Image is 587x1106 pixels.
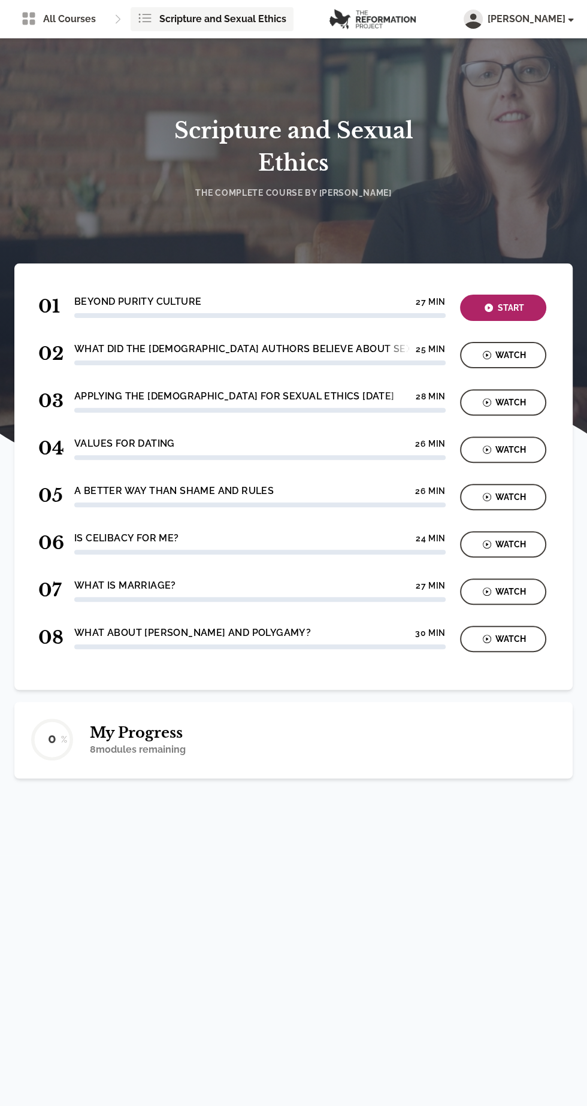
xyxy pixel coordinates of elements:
button: Watch [460,531,546,557]
span: Scripture and Sexual Ethics [159,12,286,26]
span: 03 [38,390,60,412]
h4: Applying the [DEMOGRAPHIC_DATA] for Sexual Ethics [DATE] [74,389,394,404]
div: Watch [464,490,543,504]
h4: 27 min [416,581,446,590]
div: Watch [464,349,543,362]
img: logo.png [329,9,416,29]
h4: 25 min [416,344,446,354]
h4: A Better Way Than Shame and Rules [74,484,274,498]
span: 04 [38,437,60,459]
h4: 30 min [415,628,446,638]
h4: The Complete Course by [PERSON_NAME] [159,187,428,199]
div: Start [464,301,543,315]
span: [PERSON_NAME] [488,12,573,26]
h4: Values for Dating [74,437,175,451]
p: 8 modules remaining [90,743,186,757]
h2: My Progress [90,723,186,743]
div: Watch [464,443,543,457]
h4: What Did The [DEMOGRAPHIC_DATA] Authors Believe About Sex? [74,342,417,356]
h4: What Is Marriage? [74,578,176,593]
button: [PERSON_NAME] [464,10,573,29]
button: Watch [460,389,546,416]
h4: Beyond Purity Culture [74,295,201,309]
a: Scripture and Sexual Ethics [131,7,293,31]
div: Watch [464,585,543,599]
button: Watch [460,626,546,652]
div: Watch [464,396,543,410]
span: 07 [38,579,60,601]
h4: 24 min [416,534,446,543]
h4: Is Celibacy For Me? [74,531,179,546]
span: All Courses [43,12,96,26]
span: 05 [38,484,60,507]
span: 08 [38,626,60,649]
span: 01 [38,295,60,317]
h4: 26 min [415,439,446,449]
button: Start [460,295,546,321]
h4: 26 min [415,486,446,496]
span: 02 [38,343,60,365]
h1: Scripture and Sexual Ethics [159,115,428,180]
h4: What About [PERSON_NAME] and Polygamy? [74,626,311,640]
button: Watch [460,578,546,605]
h4: 27 min [416,297,446,307]
button: Watch [460,437,546,463]
a: All Courses [14,7,103,31]
span: 06 [38,532,60,554]
div: Watch [464,632,543,646]
button: Watch [460,342,546,368]
h4: 28 min [416,392,446,401]
button: Watch [460,484,546,510]
div: Watch [464,538,543,552]
text: 0 [48,731,56,746]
